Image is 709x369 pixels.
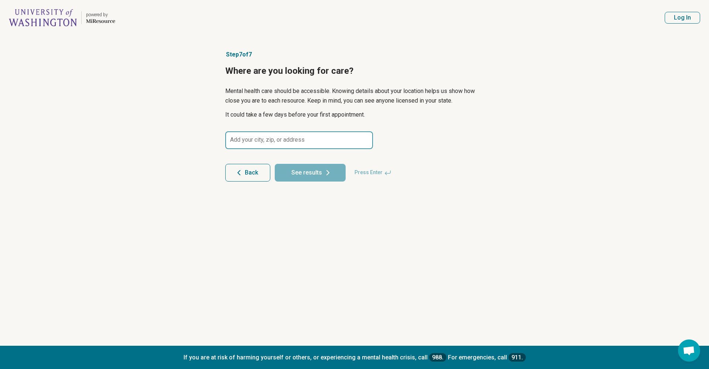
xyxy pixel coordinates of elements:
img: University of Washington [9,9,77,27]
a: 988. [429,353,446,362]
a: University of Washingtonpowered by [9,9,115,27]
p: Mental health care should be accessible. Knowing details about your location helps us show how cl... [225,86,484,106]
p: If you are at risk of harming yourself or others, or experiencing a mental health crisis, call Fo... [7,353,702,362]
h1: Where are you looking for care? [225,65,484,77]
div: Open chat [678,339,700,362]
span: Back [245,170,258,176]
button: Back [225,164,270,182]
p: Step 7 of 7 [225,50,484,59]
span: Press Enter [350,164,396,182]
p: It could take a few days before your first appointment. [225,110,484,120]
button: See results [275,164,346,182]
a: 911. [508,353,526,362]
button: Log In [665,12,700,24]
div: powered by [86,11,115,18]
